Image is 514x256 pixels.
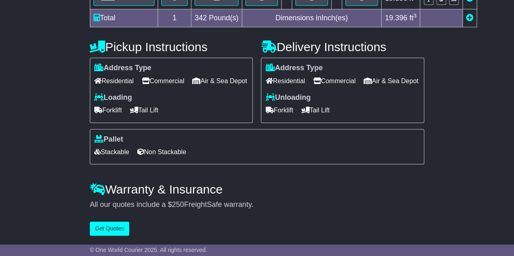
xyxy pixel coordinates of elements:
td: 1 [158,9,191,27]
span: Commercial [142,75,184,87]
sup: 3 [413,13,416,19]
label: Pallet [94,135,123,144]
span: Air & Sea Depot [192,75,247,87]
span: Residential [265,75,305,87]
span: Non Stackable [137,146,186,158]
span: 250 [172,200,184,209]
label: Address Type [265,64,323,73]
td: Total [90,9,158,27]
span: Forklift [94,104,122,116]
h4: Pickup Instructions [90,40,253,54]
span: Air & Sea Depot [364,75,419,87]
div: All our quotes include a $ FreightSafe warranty. [90,200,424,209]
h4: Warranty & Insurance [90,183,424,196]
td: Pound(s) [191,9,242,27]
span: ft [409,14,416,22]
span: © One World Courier 2025. All rights reserved. [90,247,207,253]
label: Unloading [265,93,310,102]
a: Add new item [466,14,473,22]
span: Residential [94,75,134,87]
button: Get Quotes [90,222,130,236]
span: Stackable [94,146,129,158]
span: Forklift [265,104,293,116]
td: Dimensions in Inch(es) [242,9,381,27]
span: Commercial [313,75,356,87]
h4: Delivery Instructions [261,40,424,54]
label: Address Type [94,64,152,73]
span: 342 [195,14,207,22]
span: 19.396 [385,14,407,22]
span: Tail Lift [301,104,330,116]
label: Loading [94,93,132,102]
span: Tail Lift [130,104,158,116]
